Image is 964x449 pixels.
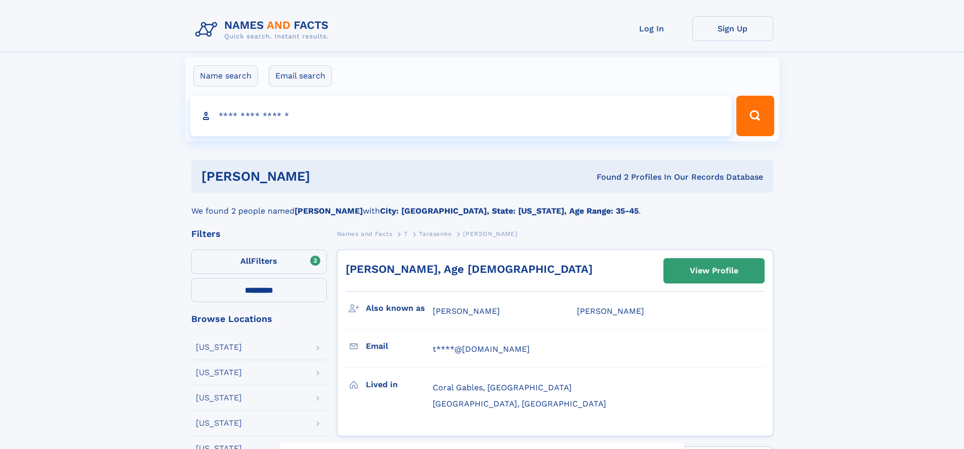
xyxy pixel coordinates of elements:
label: Filters [191,250,327,274]
div: Filters [191,229,327,238]
div: [US_STATE] [196,343,242,351]
span: Tarasenko [419,230,451,237]
span: [PERSON_NAME] [577,306,644,316]
label: Name search [193,65,258,87]
h3: Lived in [366,376,433,393]
span: [PERSON_NAME] [433,306,500,316]
span: [PERSON_NAME] [463,230,517,237]
span: [GEOGRAPHIC_DATA], [GEOGRAPHIC_DATA] [433,399,606,409]
div: [US_STATE] [196,394,242,402]
label: Email search [269,65,332,87]
img: Logo Names and Facts [191,16,337,44]
input: search input [190,96,732,136]
a: T [404,227,408,240]
a: [PERSON_NAME], Age [DEMOGRAPHIC_DATA] [346,263,593,275]
span: Coral Gables, [GEOGRAPHIC_DATA] [433,383,572,392]
div: Found 2 Profiles In Our Records Database [453,172,763,183]
div: [US_STATE] [196,369,242,377]
h1: [PERSON_NAME] [201,170,453,183]
span: All [240,256,251,266]
a: Sign Up [692,16,773,41]
div: [US_STATE] [196,419,242,427]
span: T [404,230,408,237]
a: Log In [611,16,692,41]
a: Names and Facts [337,227,393,240]
a: View Profile [664,259,764,283]
h3: Email [366,338,433,355]
b: City: [GEOGRAPHIC_DATA], State: [US_STATE], Age Range: 35-45 [380,206,639,216]
b: [PERSON_NAME] [295,206,363,216]
div: Browse Locations [191,314,327,323]
a: Tarasenko [419,227,451,240]
div: View Profile [690,259,738,282]
button: Search Button [736,96,774,136]
h3: Also known as [366,300,433,317]
div: We found 2 people named with . [191,193,773,217]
